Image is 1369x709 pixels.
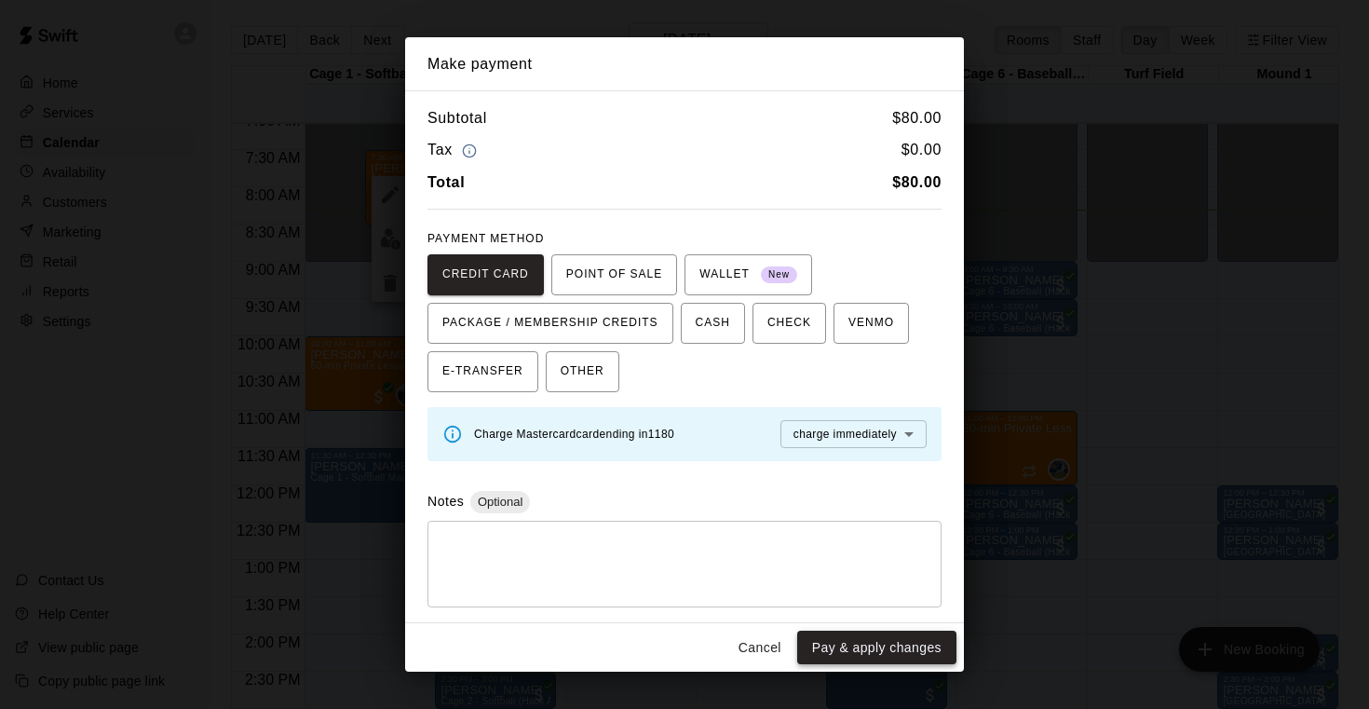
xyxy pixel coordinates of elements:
span: E-TRANSFER [442,357,523,387]
h6: $ 80.00 [892,106,942,130]
button: OTHER [546,351,619,392]
span: charge immediately [793,428,897,441]
button: WALLET New [684,254,812,295]
span: VENMO [848,308,894,338]
button: CREDIT CARD [427,254,544,295]
h6: $ 0.00 [901,138,942,163]
button: E-TRANSFER [427,351,538,392]
button: VENMO [834,303,909,344]
h6: Tax [427,138,481,163]
h6: Subtotal [427,106,487,130]
button: PACKAGE / MEMBERSHIP CREDITS [427,303,673,344]
span: WALLET [699,260,797,290]
button: CHECK [752,303,826,344]
span: Charge Mastercard card ending in 1180 [474,428,674,441]
b: $ 80.00 [892,174,942,190]
span: CASH [696,308,730,338]
span: POINT OF SALE [566,260,662,290]
button: POINT OF SALE [551,254,677,295]
h2: Make payment [405,37,964,91]
button: Cancel [730,631,790,665]
label: Notes [427,494,464,509]
span: New [761,263,797,288]
button: Pay & apply changes [797,631,956,665]
span: CREDIT CARD [442,260,529,290]
span: OTHER [561,357,604,387]
span: Optional [470,495,530,509]
span: CHECK [767,308,811,338]
b: Total [427,174,465,190]
button: CASH [681,303,745,344]
span: PACKAGE / MEMBERSHIP CREDITS [442,308,658,338]
span: PAYMENT METHOD [427,232,544,245]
